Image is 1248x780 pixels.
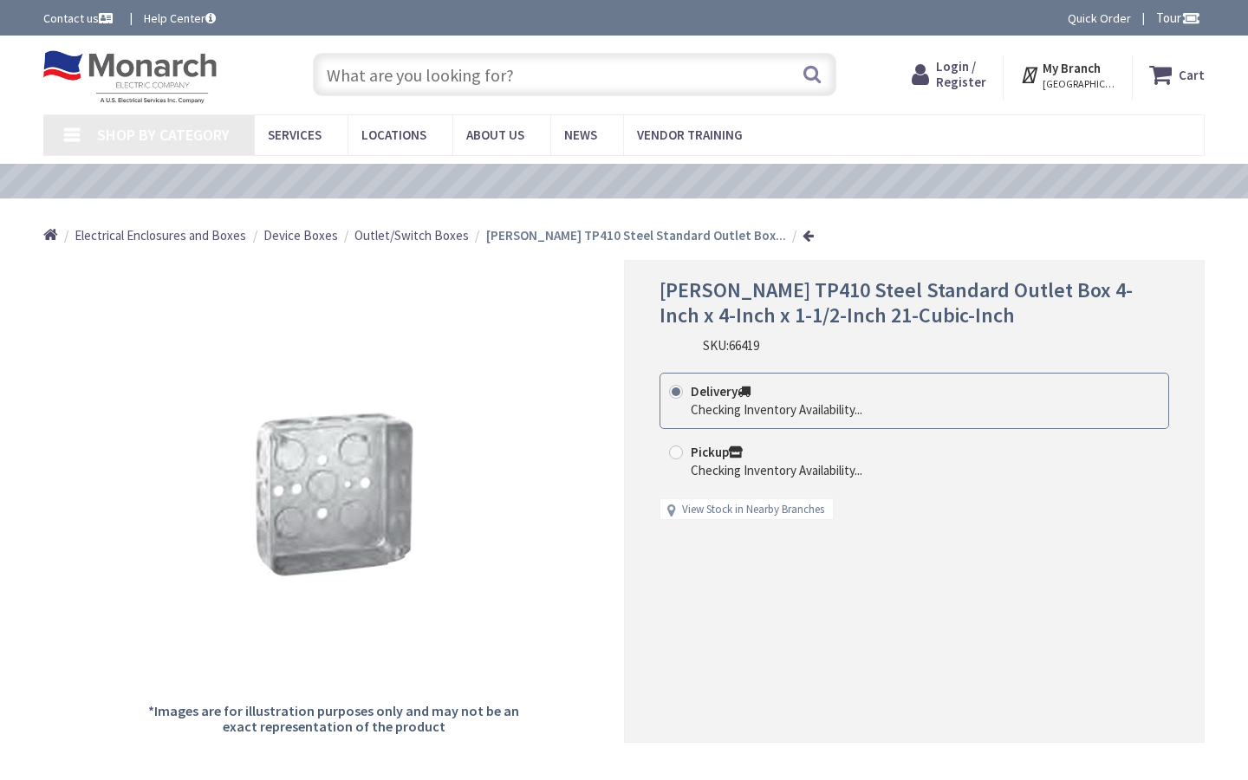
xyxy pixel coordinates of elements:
[75,226,246,244] a: Electrical Enclosures and Boxes
[682,502,824,518] a: View Stock in Nearby Branches
[1156,10,1200,26] span: Tour
[691,461,862,479] div: Checking Inventory Availability...
[1068,10,1131,27] a: Quick Order
[354,226,469,244] a: Outlet/Switch Boxes
[263,227,338,244] span: Device Boxes
[75,227,246,244] span: Electrical Enclosures and Boxes
[660,276,1133,328] span: [PERSON_NAME] TP410 Steel Standard Outlet Box 4-Inch x 4-Inch x 1-1/2-Inch 21-Cubic-Inch
[144,10,216,27] a: Help Center
[1043,60,1101,76] strong: My Branch
[43,10,116,27] a: Contact us
[912,59,986,90] a: Login / Register
[1149,59,1205,90] a: Cart
[97,125,230,145] span: Shop By Category
[486,227,786,244] strong: [PERSON_NAME] TP410 Steel Standard Outlet Box...
[459,172,762,192] a: VIEW OUR VIDEO TRAINING LIBRARY
[564,127,597,143] span: News
[354,227,469,244] span: Outlet/Switch Boxes
[466,127,524,143] span: About Us
[691,383,751,400] strong: Delivery
[204,362,464,622] img: Crouse-Hinds TP410 Steel Standard Outlet Box 4-Inch x 4-Inch x 1-1/2-Inch 21-Cubic-Inch
[263,226,338,244] a: Device Boxes
[268,127,322,143] span: Services
[936,58,986,90] span: Login / Register
[136,704,531,734] h5: *Images are for illustration purposes only and may not be an exact representation of the product
[361,127,426,143] span: Locations
[703,336,759,354] div: SKU:
[729,337,759,354] span: 66419
[1043,77,1116,91] span: [GEOGRAPHIC_DATA], [GEOGRAPHIC_DATA]
[1020,59,1116,90] div: My Branch [GEOGRAPHIC_DATA], [GEOGRAPHIC_DATA]
[43,50,217,104] img: Monarch Electric Company
[1179,59,1205,90] strong: Cart
[313,53,836,96] input: What are you looking for?
[691,400,862,419] div: Checking Inventory Availability...
[691,444,743,460] strong: Pickup
[637,127,743,143] span: Vendor Training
